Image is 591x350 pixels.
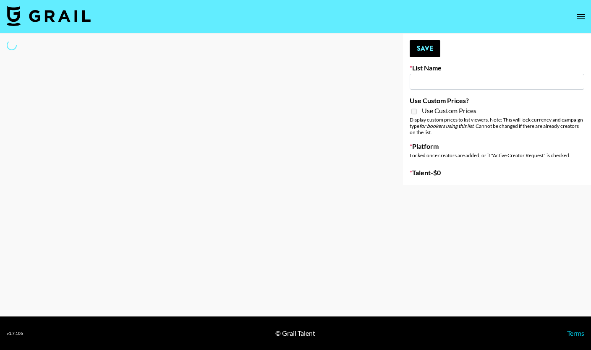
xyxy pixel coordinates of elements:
[410,64,584,72] label: List Name
[410,117,584,135] div: Display custom prices to list viewers. Note: This will lock currency and campaign type . Cannot b...
[567,329,584,337] a: Terms
[419,123,473,129] em: for bookers using this list
[7,6,91,26] img: Grail Talent
[410,142,584,150] label: Platform
[422,106,476,115] span: Use Custom Prices
[410,40,440,57] button: Save
[410,152,584,158] div: Locked once creators are added, or if "Active Creator Request" is checked.
[573,8,589,25] button: open drawer
[410,169,584,177] label: Talent - $ 0
[410,96,584,105] label: Use Custom Prices?
[7,331,23,336] div: v 1.7.106
[275,329,315,337] div: © Grail Talent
